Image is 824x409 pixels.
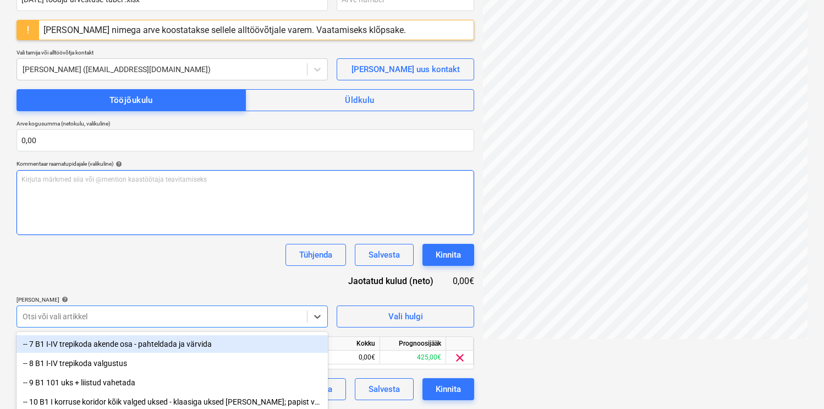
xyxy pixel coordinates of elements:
button: Kinnita [422,244,474,266]
div: [PERSON_NAME] uus kontakt [351,62,460,77]
button: Tööjõukulu [17,89,246,111]
div: Kokku [314,337,380,351]
div: Üldkulu [345,93,374,107]
div: -- 8 B1 I-IV trepikoda valgustus [17,355,328,372]
p: Vali tarnija või alltöövõtja kontakt [17,49,328,58]
div: Kinnita [436,382,461,396]
button: Tühjenda [285,244,346,266]
div: 0,00€ [451,275,474,287]
div: -- 7 B1 I-IV trepikoda akende osa - pahteldada ja värvida [17,335,328,353]
span: clear [453,351,466,364]
div: Jaotatud kulud (neto) [331,275,451,287]
input: Arve kogusumma (netokulu, valikuline) [17,129,474,151]
div: Vali hulgi [388,309,423,324]
div: Kommentaar raamatupidajale (valikuline) [17,160,474,167]
span: help [113,161,122,167]
button: Salvesta [355,244,414,266]
div: Salvesta [369,382,400,396]
div: Tööjõukulu [109,93,153,107]
div: Prognoosijääk [380,337,446,351]
button: Vali hulgi [337,306,474,328]
div: Tühjenda [299,248,332,262]
p: Arve kogusumma (netokulu, valikuline) [17,120,474,129]
button: Salvesta [355,378,414,400]
div: 0,00€ [314,351,380,364]
div: [PERSON_NAME] [17,296,328,303]
div: -- 9 B1 101 uks + liistud vahetada [17,374,328,391]
div: [PERSON_NAME] nimega arve koostatakse sellele alltöövõtjale varem. Vaatamiseks klõpsake. [43,25,406,35]
button: Üldkulu [245,89,475,111]
button: [PERSON_NAME] uus kontakt [337,58,474,80]
div: Salvesta [369,248,400,262]
div: Kinnita [436,248,461,262]
span: help [59,296,68,303]
div: 425,00€ [380,351,446,364]
button: Kinnita [422,378,474,400]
